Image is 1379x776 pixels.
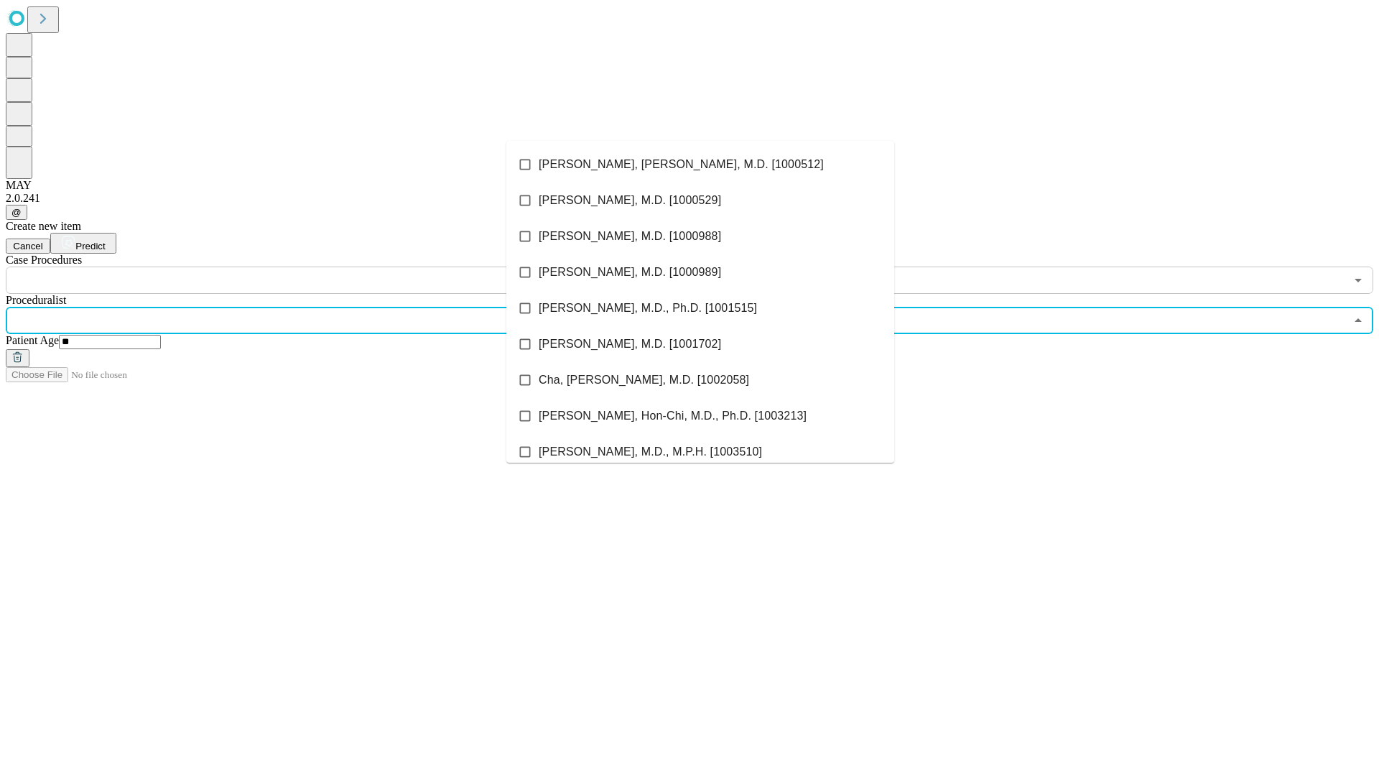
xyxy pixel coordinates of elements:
[6,192,1373,205] div: 2.0.241
[75,241,105,251] span: Predict
[6,179,1373,192] div: MAY
[6,239,50,254] button: Cancel
[539,336,721,353] span: [PERSON_NAME], M.D. [1001702]
[539,443,762,461] span: [PERSON_NAME], M.D., M.P.H. [1003510]
[6,205,27,220] button: @
[539,300,757,317] span: [PERSON_NAME], M.D., Ph.D. [1001515]
[11,207,22,218] span: @
[539,264,721,281] span: [PERSON_NAME], M.D. [1000989]
[539,192,721,209] span: [PERSON_NAME], M.D. [1000529]
[6,294,66,306] span: Proceduralist
[539,371,749,389] span: Cha, [PERSON_NAME], M.D. [1002058]
[539,156,824,173] span: [PERSON_NAME], [PERSON_NAME], M.D. [1000512]
[6,334,59,346] span: Patient Age
[6,220,81,232] span: Create new item
[1348,310,1368,331] button: Close
[6,254,82,266] span: Scheduled Procedure
[50,233,116,254] button: Predict
[1348,270,1368,290] button: Open
[539,407,807,425] span: [PERSON_NAME], Hon-Chi, M.D., Ph.D. [1003213]
[539,228,721,245] span: [PERSON_NAME], M.D. [1000988]
[13,241,43,251] span: Cancel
